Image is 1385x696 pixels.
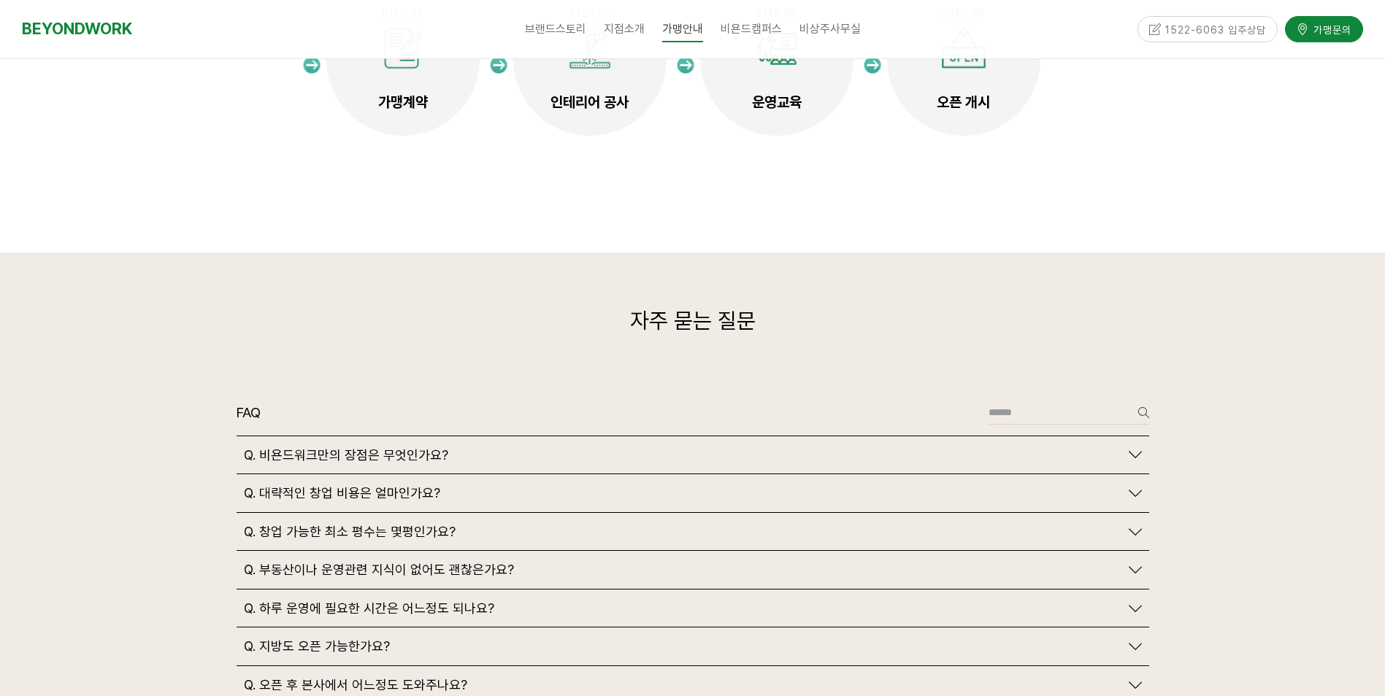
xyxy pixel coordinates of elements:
[653,11,712,47] a: 가맹안내
[378,93,428,111] strong: 가맹계약
[1309,22,1351,36] span: 가맹문의
[244,485,440,501] span: Q. 대략적인 창업 비용은 얼마인가요?
[752,93,802,111] strong: 운영교육
[516,11,595,47] a: 브랜드스토리
[22,15,132,42] a: BEYONDWORK
[244,638,390,654] span: Q. 지방도 오픈 가능한가요?
[237,401,261,425] header: FAQ
[244,524,456,540] span: Q. 창업 가능한 최소 평수는 몇평인가요?
[604,22,645,36] span: 지점소개
[244,447,448,463] span: Q. 비욘드워크만의 장점은 무엇인가요?
[721,22,782,36] span: 비욘드캠퍼스
[799,22,861,36] span: 비상주사무실
[712,11,791,47] a: 비욘드캠퍼스
[937,93,990,111] strong: 오픈 개시
[595,11,653,47] a: 지점소개
[662,17,703,42] span: 가맹안내
[791,11,870,47] a: 비상주사무실
[244,600,494,616] span: Q. 하루 운영에 필요한 시간은 어느정도 되나요?
[1285,16,1363,42] a: 가맹문의
[239,77,305,94] span: 임대차 계약
[244,677,467,693] span: Q. 오픈 후 본사에서 어느정도 도와주나요?
[525,22,586,36] span: 브랜드스토리
[550,93,629,111] strong: 인테리어 공사
[244,562,514,578] span: Q. 부동산이나 운영관련 지식이 없어도 괜찮은가요?
[630,307,756,333] span: 자주 묻는 질문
